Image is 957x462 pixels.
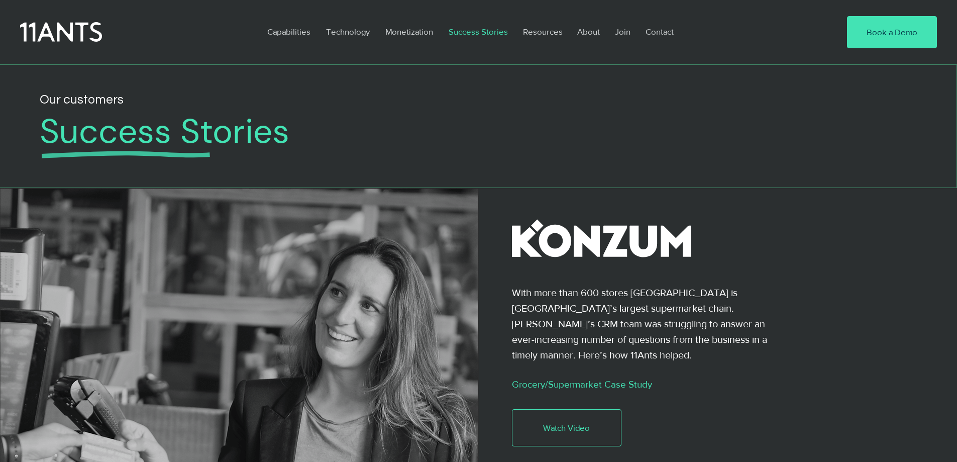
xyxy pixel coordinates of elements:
[518,20,568,43] p: Resources
[444,20,513,43] p: Success Stories
[321,20,375,43] p: Technology
[543,422,590,434] span: Watch Video
[515,20,570,43] a: Resources
[318,20,378,43] a: Technology
[610,20,635,43] p: Join
[867,26,917,38] span: Book a Demo
[40,111,860,152] h1: Success Stories
[512,285,773,362] p: With more than 600 stores [GEOGRAPHIC_DATA] is [GEOGRAPHIC_DATA]’s largest supermarket chain. [PE...
[512,409,621,446] a: Watch Video
[641,20,679,43] p: Contact
[40,90,665,110] h2: Our customers
[570,20,607,43] a: About
[378,20,441,43] a: Monetization
[607,20,638,43] a: Join
[260,20,816,43] nav: Site
[638,20,682,43] a: Contact
[512,379,652,390] a: Grocery/Supermarket Case Study
[262,20,315,43] p: Capabilities
[260,20,318,43] a: Capabilities
[441,20,515,43] a: Success Stories
[380,20,438,43] p: Monetization
[572,20,605,43] p: About
[847,16,937,48] a: Book a Demo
